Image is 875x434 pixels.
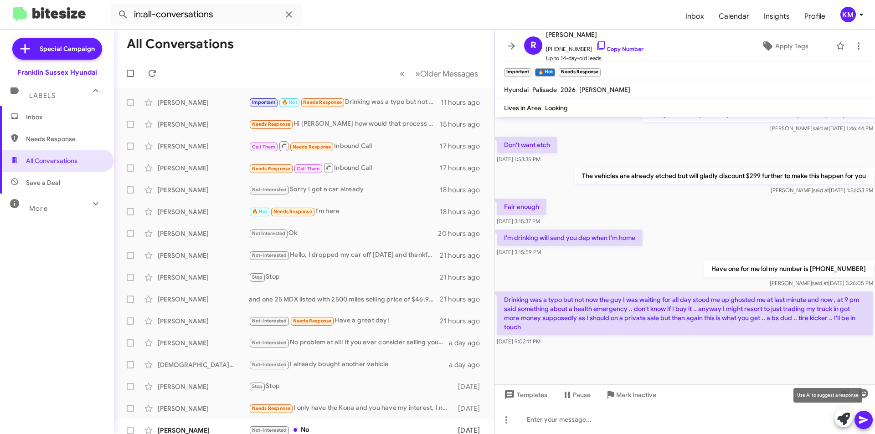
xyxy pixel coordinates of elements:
[793,388,862,403] div: Use AI to suggest a response
[17,68,97,77] div: Franklin Sussex Hyundai
[530,38,536,53] span: R
[282,99,297,105] span: 🔥 Hot
[158,207,249,216] div: [PERSON_NAME]
[559,68,601,77] small: Needs Response
[555,387,598,403] button: Pause
[535,68,555,77] small: 🔥 Hot
[440,317,487,326] div: 21 hours ago
[598,387,664,403] button: Mark Inactive
[770,125,873,132] span: [PERSON_NAME] [DATE] 1:46:44 PM
[400,68,405,79] span: «
[252,99,276,105] span: Important
[545,104,568,112] span: Looking
[440,207,487,216] div: 18 hours ago
[546,29,643,40] span: [PERSON_NAME]
[26,134,103,143] span: Needs Response
[497,156,540,163] span: [DATE] 1:53:35 PM
[757,3,797,30] a: Insights
[158,273,249,282] div: [PERSON_NAME]
[813,187,829,194] span: said at
[249,119,440,129] div: Hi [PERSON_NAME] how would that process work I don't currently have it registered since I don't u...
[252,427,287,433] span: Not-Interested
[573,387,591,403] span: Pause
[497,137,557,153] p: Don't want etch
[812,280,828,286] span: said at
[158,185,249,194] div: [PERSON_NAME]
[249,228,438,239] div: Ok
[26,178,60,187] span: Save a Deal
[158,382,249,391] div: [PERSON_NAME]
[252,209,268,214] span: 🔥 Hot
[249,337,449,348] div: No problem at all! If you ever consider selling your vehicle or need assistance in the future, fe...
[575,168,873,184] p: The vehicles are already etched but will gladly discount $299 further to make this happen for you
[497,218,540,225] span: [DATE] 3:15:37 PM
[420,69,478,79] span: Older Messages
[252,144,276,150] span: Call Them
[440,295,487,304] div: 21 hours ago
[440,185,487,194] div: 18 hours ago
[711,3,757,30] a: Calendar
[29,92,56,100] span: Labels
[775,38,808,54] span: Apply Tags
[249,184,440,195] div: Sorry I got a car already
[249,316,440,326] div: Have a great day!
[293,144,331,150] span: Needs Response
[678,3,711,30] a: Inbox
[410,64,484,83] button: Next
[415,68,420,79] span: »
[395,64,484,83] nav: Page navigation example
[40,44,95,53] span: Special Campaign
[158,317,249,326] div: [PERSON_NAME]
[158,251,249,260] div: [PERSON_NAME]
[504,68,531,77] small: Important
[249,381,453,392] div: Stop
[532,86,557,94] span: Palisade
[449,338,487,347] div: a day ago
[26,112,103,122] span: Inbox
[252,121,291,127] span: Needs Response
[158,142,249,151] div: [PERSON_NAME]
[394,64,410,83] button: Previous
[273,209,312,214] span: Needs Response
[497,230,643,246] p: I'm drinking will send you dep when I'm home
[249,272,440,282] div: Stop
[497,249,541,255] span: [DATE] 3:15:59 PM
[158,295,249,304] div: [PERSON_NAME]
[797,3,833,30] a: Profile
[495,387,555,403] button: Templates
[252,362,287,368] span: Not-Interested
[252,166,291,172] span: Needs Response
[771,187,873,194] span: [PERSON_NAME] [DATE] 1:56:53 PM
[158,229,249,238] div: [PERSON_NAME]
[158,338,249,347] div: [PERSON_NAME]
[438,229,487,238] div: 20 hours ago
[110,4,302,26] input: Search
[252,405,291,411] span: Needs Response
[440,273,487,282] div: 21 hours ago
[249,140,440,152] div: Inbound Call
[12,38,102,60] a: Special Campaign
[440,163,487,173] div: 17 hours ago
[497,291,873,335] p: Drinking was a typo but not now the guy I was waiting for all day stood me up ghosted me at last ...
[840,7,856,22] div: KM
[497,338,540,345] span: [DATE] 9:02:11 PM
[249,250,440,260] div: Hello, I dropped my car off [DATE] and thankfully got it fixed. I appreciate you reaching out, bu...
[249,295,440,304] div: and one 25 MDX listed with 2500 miles selling price of $46,995
[249,403,453,414] div: I only have the Kona and you have my interest, I need to know more...[PERSON_NAME]
[293,318,332,324] span: Needs Response
[546,40,643,54] span: [PHONE_NUMBER]
[453,382,487,391] div: [DATE]
[252,340,287,346] span: Not-Interested
[440,142,487,151] div: 17 hours ago
[704,260,873,277] p: Have one for me lol my number is [PHONE_NUMBER]
[833,7,865,22] button: KM
[440,251,487,260] div: 21 hours ago
[252,274,263,280] span: Stop
[449,360,487,369] div: a day ago
[504,104,541,112] span: Lives in Area
[441,98,487,107] div: 11 hours ago
[252,187,287,193] span: Not-Interested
